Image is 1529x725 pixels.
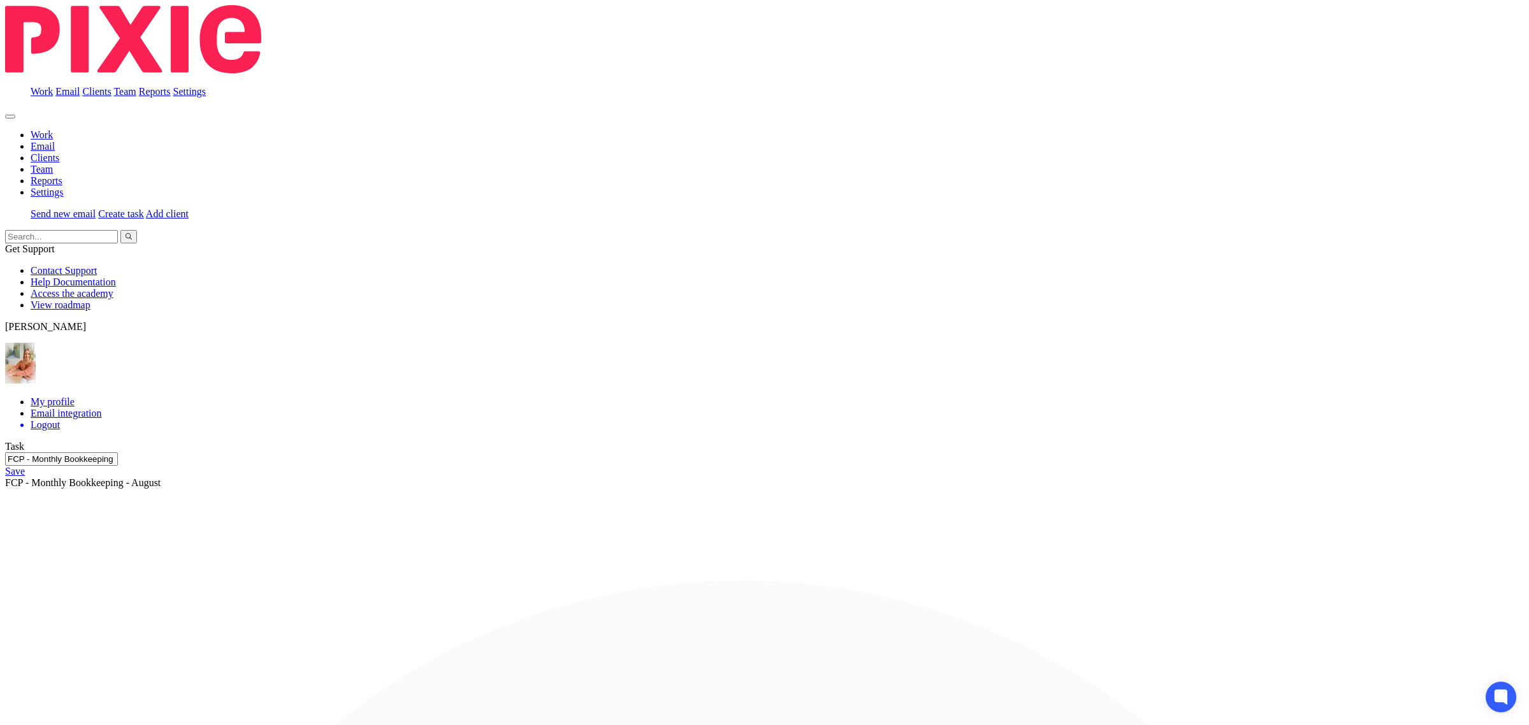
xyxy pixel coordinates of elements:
[5,477,1524,489] div: FCP - Monthly Bookkeeping - August
[82,86,111,97] a: Clients
[31,288,113,299] a: Access the academy
[55,86,80,97] a: Email
[31,175,62,186] a: Reports
[31,276,116,287] a: Help Documentation
[31,187,64,197] a: Settings
[5,466,25,477] a: Save
[113,86,136,97] a: Team
[31,419,60,430] span: Logout
[31,141,55,152] a: Email
[5,441,24,452] label: Task
[173,86,206,97] a: Settings
[31,152,59,163] a: Clients
[5,321,1524,333] p: [PERSON_NAME]
[5,243,55,254] span: Get Support
[31,86,53,97] a: Work
[31,208,96,219] a: Send new email
[120,230,137,243] button: Search
[139,86,171,97] a: Reports
[31,408,102,419] a: Email integration
[5,5,261,73] img: Pixie
[31,129,53,140] a: Work
[5,452,1524,489] div: FCP - Monthly Bookkeeping - August
[31,265,97,276] a: Contact Support
[98,208,144,219] a: Create task
[5,230,118,243] input: Search
[31,396,75,407] a: My profile
[146,208,189,219] a: Add client
[31,419,1524,431] a: Logout
[31,299,90,310] a: View roadmap
[31,164,53,175] a: Team
[5,343,36,384] img: MIC.jpg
